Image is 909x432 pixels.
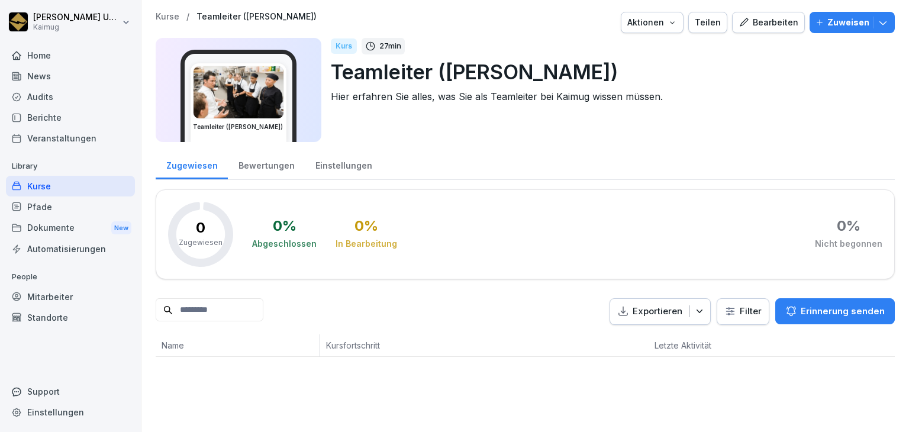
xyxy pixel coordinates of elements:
div: Nicht begonnen [815,238,882,250]
a: Home [6,45,135,66]
a: Einstellungen [6,402,135,423]
a: Mitarbeiter [6,286,135,307]
div: Filter [724,305,762,317]
div: In Bearbeitung [336,238,397,250]
a: Teamleiter ([PERSON_NAME]) [196,12,317,22]
p: Teamleiter ([PERSON_NAME]) [331,57,885,87]
button: Filter [717,299,769,324]
h3: Teamleiter ([PERSON_NAME]) [193,122,284,131]
div: 0 % [273,219,296,233]
p: Hier erfahren Sie alles, was Sie als Teamleiter bei Kaimug wissen müssen. [331,89,885,104]
p: Zuweisen [827,16,869,29]
a: Zugewiesen [156,149,228,179]
div: 0 % [354,219,378,233]
a: Bewertungen [228,149,305,179]
a: Veranstaltungen [6,128,135,149]
div: Aktionen [627,16,677,29]
button: Teilen [688,12,727,33]
div: Support [6,381,135,402]
div: Kurs [331,38,357,54]
p: Zugewiesen [179,237,223,248]
a: News [6,66,135,86]
a: Automatisierungen [6,238,135,259]
p: People [6,267,135,286]
p: Letzte Aktivität [655,339,745,352]
a: Standorte [6,307,135,328]
p: Kaimug [33,23,120,31]
a: Pfade [6,196,135,217]
div: 0 % [837,219,860,233]
div: Dokumente [6,217,135,239]
a: DokumenteNew [6,217,135,239]
p: 0 [196,221,205,235]
a: Kurse [6,176,135,196]
div: Bearbeiten [739,16,798,29]
a: Einstellungen [305,149,382,179]
a: Kurse [156,12,179,22]
button: Exportieren [610,298,711,325]
p: [PERSON_NAME] Ungewitter [33,12,120,22]
div: New [111,221,131,235]
button: Bearbeiten [732,12,805,33]
img: pytyph5pk76tu4q1kwztnixg.png [194,66,283,118]
p: Library [6,157,135,176]
p: Kursfortschritt [326,339,520,352]
p: Name [162,339,314,352]
p: 27 min [379,40,401,52]
div: Abgeschlossen [252,238,317,250]
div: Teilen [695,16,721,29]
a: Audits [6,86,135,107]
button: Erinnerung senden [775,298,895,324]
button: Aktionen [621,12,684,33]
p: Erinnerung senden [801,305,885,318]
button: Zuweisen [810,12,895,33]
p: / [186,12,189,22]
a: Berichte [6,107,135,128]
p: Exportieren [633,305,682,318]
